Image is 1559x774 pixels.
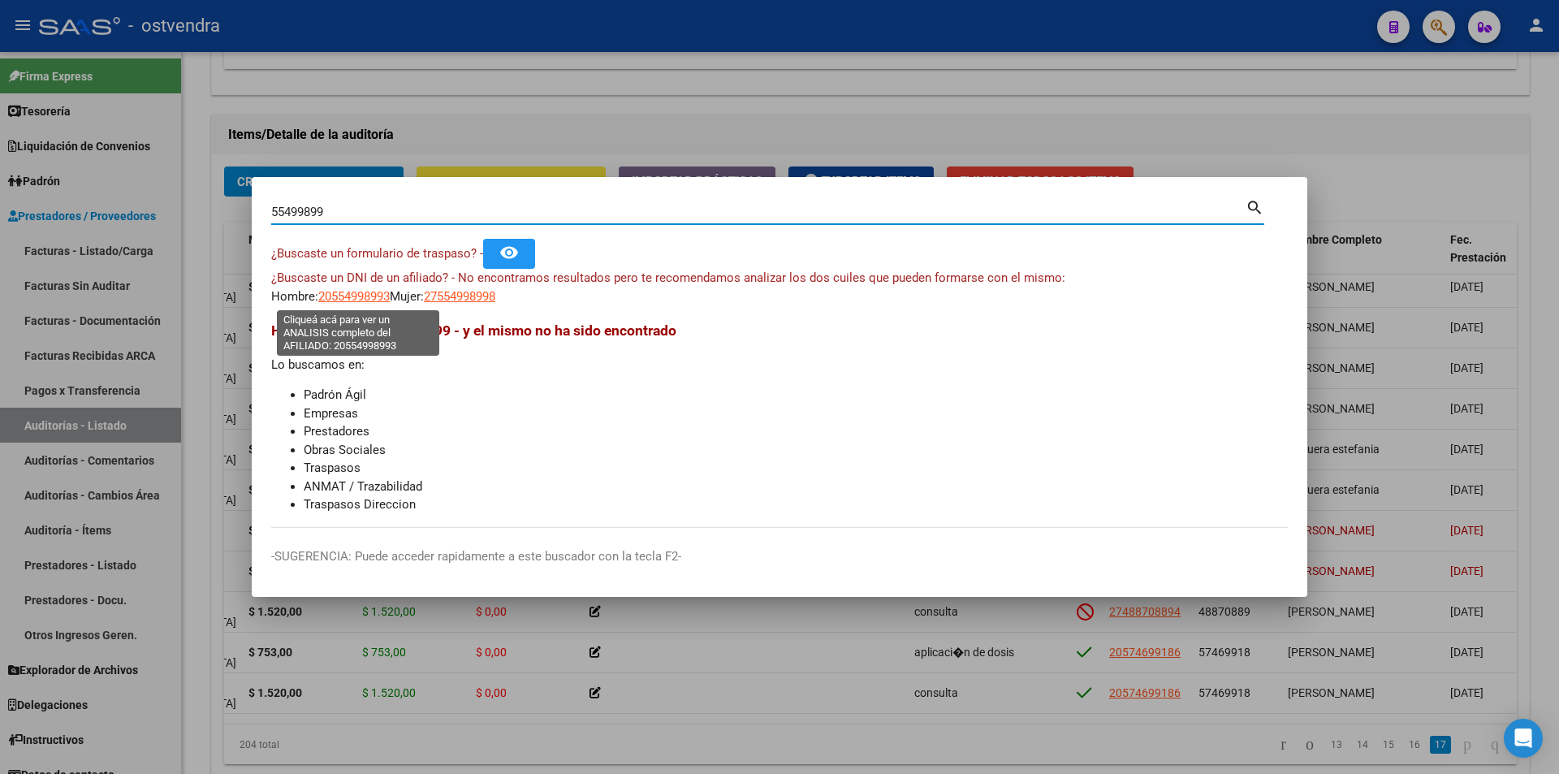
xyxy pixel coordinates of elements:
mat-icon: search [1246,197,1264,216]
li: Traspasos Direccion [304,495,1288,514]
span: 27554998998 [424,289,495,304]
li: Prestadores [304,422,1288,441]
div: Lo buscamos en: [271,320,1288,514]
li: Padrón Ágil [304,386,1288,404]
mat-icon: remove_red_eye [499,243,519,262]
li: ANMAT / Trazabilidad [304,478,1288,496]
li: Obras Sociales [304,441,1288,460]
li: Empresas [304,404,1288,423]
span: ¿Buscaste un formulario de traspaso? - [271,246,483,261]
div: Hombre: Mujer: [271,269,1288,305]
span: Hemos buscado - 55499899 - y el mismo no ha sido encontrado [271,322,676,339]
span: 20554998993 [318,289,390,304]
div: Open Intercom Messenger [1504,719,1543,758]
li: Traspasos [304,459,1288,478]
p: -SUGERENCIA: Puede acceder rapidamente a este buscador con la tecla F2- [271,547,1288,566]
span: ¿Buscaste un DNI de un afiliado? - No encontramos resultados pero te recomendamos analizar los do... [271,270,1065,285]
